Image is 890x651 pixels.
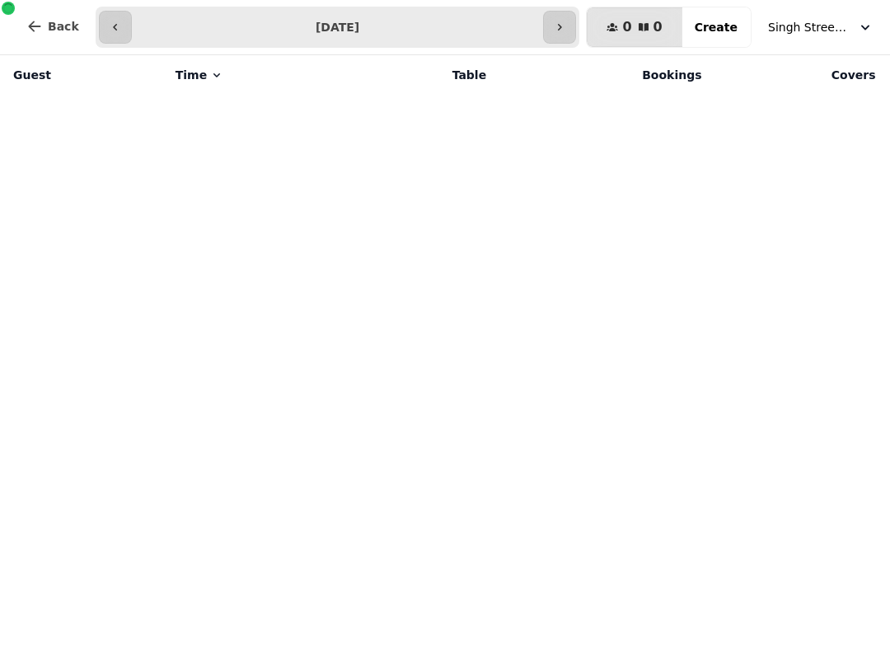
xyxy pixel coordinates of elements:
span: 0 [653,21,663,34]
span: Create [695,21,738,33]
button: 00 [587,7,682,47]
span: Back [48,21,79,32]
span: Time [176,67,207,83]
th: Table [349,55,496,95]
button: Back [13,7,92,46]
button: Create [682,7,751,47]
button: Time [176,67,223,83]
th: Bookings [496,55,711,95]
th: Covers [712,55,886,95]
button: Singh Street Bruntsfield [758,12,883,42]
span: Singh Street Bruntsfield [768,19,850,35]
span: 0 [622,21,631,34]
